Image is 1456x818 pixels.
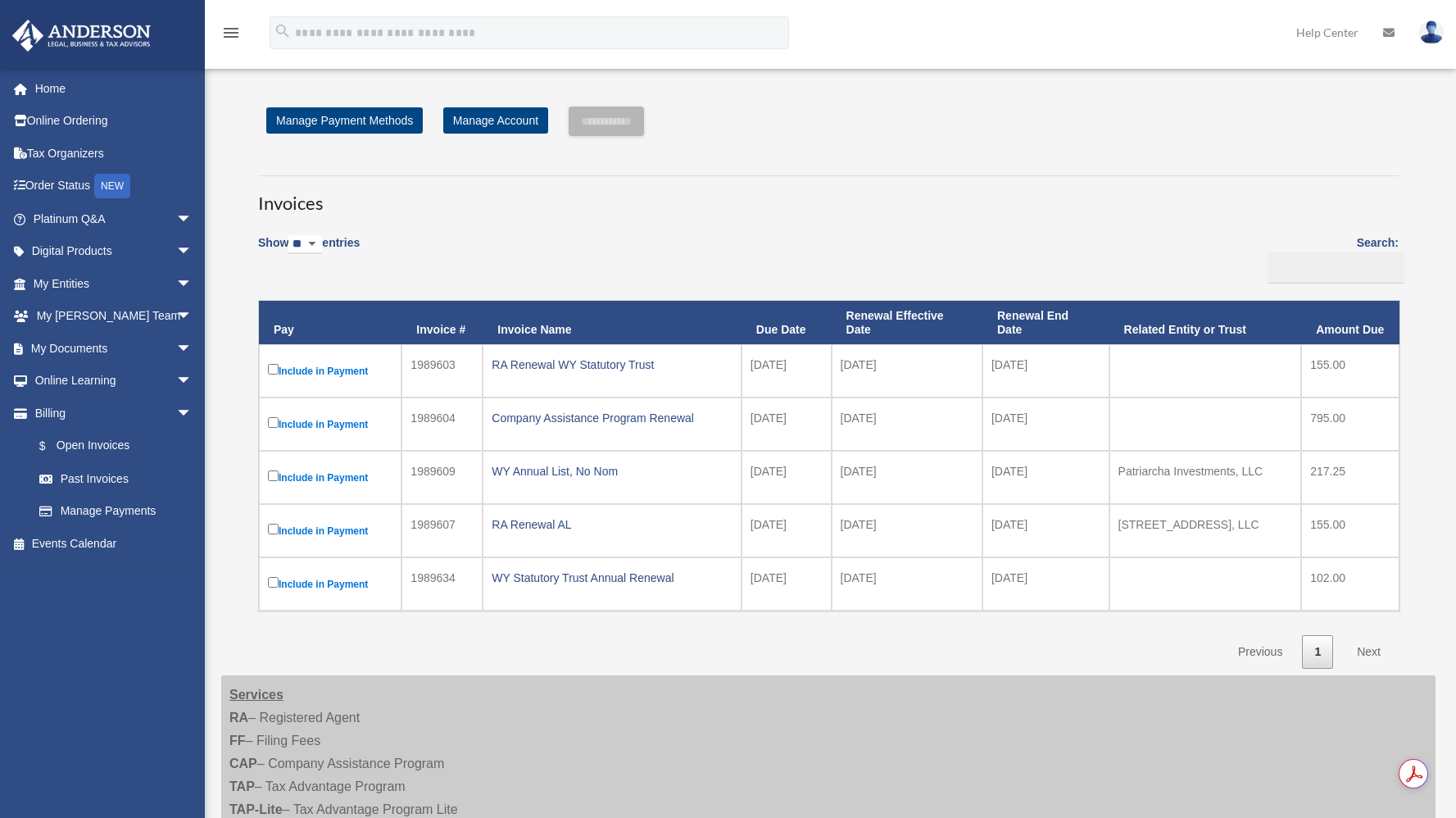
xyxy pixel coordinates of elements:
[23,495,209,528] a: Manage Payments
[832,344,982,398] td: [DATE]
[1301,451,1399,504] td: 217.25
[268,417,279,428] input: Include in Payment
[268,467,392,488] label: Include in Payment
[268,577,279,588] input: Include in Payment
[11,397,209,429] a: Billingarrow_drop_down
[401,451,483,504] td: 1989609
[982,301,1109,345] th: Renewal End Date: activate to sort column ascending
[176,332,209,366] span: arrow_drop_down
[11,202,217,235] a: Platinum Q&Aarrow_drop_down
[268,574,392,594] label: Include in Payment
[492,566,733,589] div: WY Statutory Trust Annual Renewal
[982,398,1109,451] td: [DATE]
[832,451,982,504] td: [DATE]
[288,235,322,254] select: Showentries
[268,364,279,375] input: Include in Payment
[258,175,1399,216] h3: Invoices
[11,267,217,300] a: My Entitiesarrow_drop_down
[1268,252,1404,284] input: Search:
[229,688,283,702] strong: Services
[832,398,982,451] td: [DATE]
[401,557,483,611] td: 1989634
[229,757,257,770] strong: CAP
[1345,635,1393,669] a: Next
[401,504,483,557] td: 1989607
[176,365,209,398] span: arrow_drop_down
[48,436,57,457] span: $
[492,460,733,483] div: WY Annual List, No Nom
[443,107,548,134] a: Manage Account
[982,557,1109,611] td: [DATE]
[1301,557,1399,611] td: 102.00
[742,344,832,398] td: [DATE]
[221,23,241,43] i: menu
[11,72,217,105] a: Home
[483,301,742,345] th: Invoice Name: activate to sort column ascending
[742,398,832,451] td: [DATE]
[11,300,217,333] a: My [PERSON_NAME] Teamarrow_drop_down
[23,429,201,463] a: $Open Invoices
[11,365,217,398] a: Online Learningarrow_drop_down
[23,462,209,495] a: Past Invoices
[492,513,733,536] div: RA Renewal AL
[7,20,156,52] img: Anderson Advisors Platinum Portal
[982,344,1109,398] td: [DATE]
[268,414,392,434] label: Include in Payment
[176,397,209,430] span: arrow_drop_down
[11,527,217,560] a: Events Calendar
[229,711,248,725] strong: RA
[982,504,1109,557] td: [DATE]
[1226,635,1295,669] a: Previous
[176,235,209,269] span: arrow_drop_down
[258,233,360,270] label: Show entries
[492,407,733,429] div: Company Assistance Program Renewal
[1109,504,1302,557] td: [STREET_ADDRESS], LLC
[11,105,217,138] a: Online Ordering
[832,301,982,345] th: Renewal Effective Date: activate to sort column ascending
[1302,635,1333,669] a: 1
[274,22,292,40] i: search
[1301,398,1399,451] td: 795.00
[401,344,483,398] td: 1989603
[229,734,246,748] strong: FF
[1301,344,1399,398] td: 155.00
[221,29,241,43] a: menu
[229,779,255,793] strong: TAP
[1419,20,1444,44] img: User Pic
[11,332,217,365] a: My Documentsarrow_drop_down
[742,301,832,345] th: Due Date: activate to sort column ascending
[742,504,832,557] td: [DATE]
[176,267,209,301] span: arrow_drop_down
[742,557,832,611] td: [DATE]
[1109,301,1302,345] th: Related Entity or Trust: activate to sort column ascending
[832,504,982,557] td: [DATE]
[94,174,130,198] div: NEW
[1301,301,1399,345] th: Amount Due: activate to sort column ascending
[268,470,279,481] input: Include in Payment
[266,107,423,134] a: Manage Payment Methods
[1301,504,1399,557] td: 155.00
[268,361,392,381] label: Include in Payment
[11,137,217,170] a: Tax Organizers
[742,451,832,504] td: [DATE]
[982,451,1109,504] td: [DATE]
[1109,451,1302,504] td: Patriarcha Investments, LLC
[268,524,279,534] input: Include in Payment
[832,557,982,611] td: [DATE]
[11,170,217,203] a: Order StatusNEW
[401,301,483,345] th: Invoice #: activate to sort column ascending
[1262,233,1399,284] label: Search:
[492,353,733,376] div: RA Renewal WY Statutory Trust
[401,398,483,451] td: 1989604
[268,520,392,541] label: Include in Payment
[11,235,217,268] a: Digital Productsarrow_drop_down
[176,202,209,236] span: arrow_drop_down
[259,301,401,345] th: Pay: activate to sort column descending
[176,300,209,334] span: arrow_drop_down
[229,802,283,816] strong: TAP-Lite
